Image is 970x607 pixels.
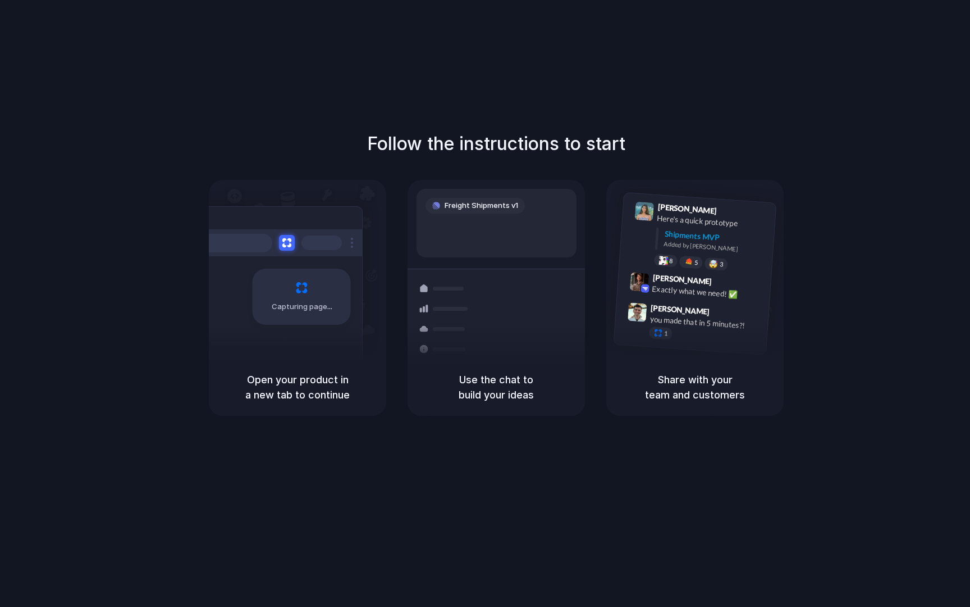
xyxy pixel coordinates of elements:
span: 5 [694,260,698,266]
div: 🤯 [709,260,719,268]
h5: Share with your team and customers [620,372,770,402]
span: Capturing page [272,301,334,312]
div: Shipments MVP [664,228,768,247]
span: 3 [720,261,724,268]
div: Added by [PERSON_NAME] [664,239,767,256]
h5: Use the chat to build your ideas [421,372,571,402]
span: [PERSON_NAME] [651,302,710,318]
span: Freight Shipments v1 [445,200,518,211]
span: [PERSON_NAME] [657,201,717,217]
div: Exactly what we need! ✅ [652,283,764,302]
span: 1 [664,330,668,337]
span: 9:47 AM [713,307,736,320]
div: you made that in 5 minutes?! [649,313,762,332]
h5: Open your product in a new tab to continue [222,372,373,402]
span: 8 [669,258,673,264]
h1: Follow the instructions to start [367,130,625,157]
div: Here's a quick prototype [657,212,769,232]
span: 9:42 AM [715,277,738,290]
span: [PERSON_NAME] [652,271,712,288]
span: 9:41 AM [720,206,743,220]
